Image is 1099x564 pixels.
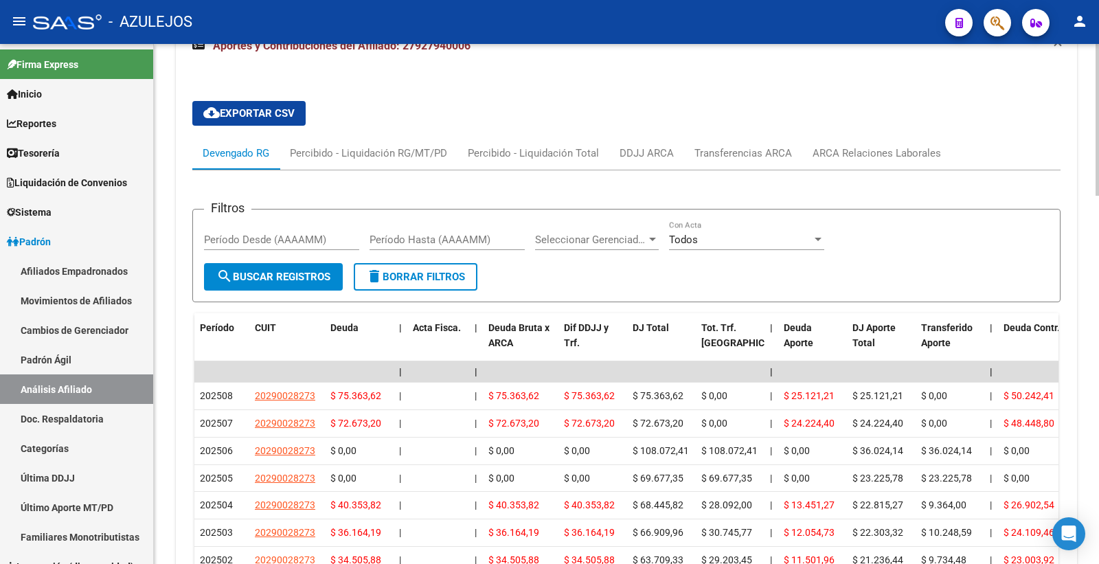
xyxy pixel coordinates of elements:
span: | [475,322,477,333]
span: $ 108.072,41 [701,445,758,456]
span: $ 0,00 [564,445,590,456]
span: $ 40.353,82 [330,499,381,510]
mat-icon: person [1072,13,1088,30]
span: | [770,390,772,401]
span: Borrar Filtros [366,271,465,283]
span: Aportes y Contribuciones del Afiliado: 27927940006 [213,39,471,52]
span: $ 0,00 [488,473,514,484]
span: $ 0,00 [921,418,947,429]
span: $ 75.363,62 [633,390,683,401]
div: Devengado RG [203,146,269,161]
mat-icon: search [216,268,233,284]
datatable-header-cell: Transferido Aporte [916,313,984,374]
span: 20290028273 [255,418,315,429]
div: Transferencias ARCA [694,146,792,161]
span: | [770,527,772,538]
span: | [770,366,773,377]
div: Open Intercom Messenger [1052,517,1085,550]
span: | [399,473,401,484]
span: Deuda Aporte [784,322,813,349]
span: $ 50.242,41 [1004,390,1054,401]
span: - AZULEJOS [109,7,192,37]
span: $ 24.224,40 [852,418,903,429]
span: $ 69.677,35 [633,473,683,484]
span: $ 10.248,59 [921,527,972,538]
span: $ 0,00 [921,390,947,401]
span: 202503 [200,527,233,538]
datatable-header-cell: DJ Total [627,313,696,374]
span: | [990,322,993,333]
span: Período [200,322,234,333]
button: Buscar Registros [204,263,343,291]
span: Inicio [7,87,42,102]
span: $ 22.303,32 [852,527,903,538]
span: $ 25.121,21 [784,390,835,401]
datatable-header-cell: Dif DDJJ y Trf. [558,313,627,374]
datatable-header-cell: | [394,313,407,374]
span: $ 0,00 [701,390,727,401]
span: Buscar Registros [216,271,330,283]
span: $ 36.164,19 [564,527,615,538]
span: CUIT [255,322,276,333]
span: Deuda Bruta x ARCA [488,322,549,349]
span: | [990,445,992,456]
span: $ 75.363,62 [564,390,615,401]
span: | [990,390,992,401]
span: | [990,418,992,429]
span: | [399,322,402,333]
span: 202506 [200,445,233,456]
span: $ 0,00 [784,445,810,456]
span: | [770,322,773,333]
span: $ 0,00 [701,418,727,429]
datatable-header-cell: Deuda Contr. [998,313,1067,374]
span: Todos [669,234,698,246]
span: | [475,366,477,377]
span: | [399,527,401,538]
span: | [399,499,401,510]
span: Exportar CSV [203,107,295,120]
span: | [990,366,993,377]
datatable-header-cell: CUIT [249,313,325,374]
span: $ 66.909,96 [633,527,683,538]
span: $ 9.364,00 [921,499,966,510]
div: ARCA Relaciones Laborales [813,146,941,161]
span: $ 0,00 [330,445,356,456]
button: Borrar Filtros [354,263,477,291]
datatable-header-cell: Acta Fisca. [407,313,469,374]
mat-icon: menu [11,13,27,30]
span: $ 23.225,78 [852,473,903,484]
span: 202507 [200,418,233,429]
span: Deuda Contr. [1004,322,1060,333]
span: Seleccionar Gerenciador [535,234,646,246]
span: $ 40.353,82 [488,499,539,510]
span: $ 22.815,27 [852,499,903,510]
span: 202508 [200,390,233,401]
h3: Filtros [204,199,251,218]
span: | [475,473,477,484]
span: $ 69.677,35 [701,473,752,484]
span: 20290028273 [255,499,315,510]
span: | [399,445,401,456]
span: DJ Aporte Total [852,322,896,349]
span: | [990,473,992,484]
span: Sistema [7,205,52,220]
datatable-header-cell: | [764,313,778,374]
span: $ 0,00 [488,445,514,456]
span: $ 75.363,62 [488,390,539,401]
span: $ 68.445,82 [633,499,683,510]
span: $ 72.673,20 [564,418,615,429]
span: $ 30.745,77 [701,527,752,538]
span: | [770,445,772,456]
datatable-header-cell: DJ Aporte Total [847,313,916,374]
span: $ 24.109,46 [1004,527,1054,538]
span: | [475,390,477,401]
span: $ 26.902,54 [1004,499,1054,510]
span: $ 0,00 [330,473,356,484]
span: $ 75.363,62 [330,390,381,401]
span: 20290028273 [255,473,315,484]
div: Percibido - Liquidación Total [468,146,599,161]
span: $ 28.092,00 [701,499,752,510]
span: $ 72.673,20 [488,418,539,429]
datatable-header-cell: Deuda [325,313,394,374]
span: $ 12.054,73 [784,527,835,538]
